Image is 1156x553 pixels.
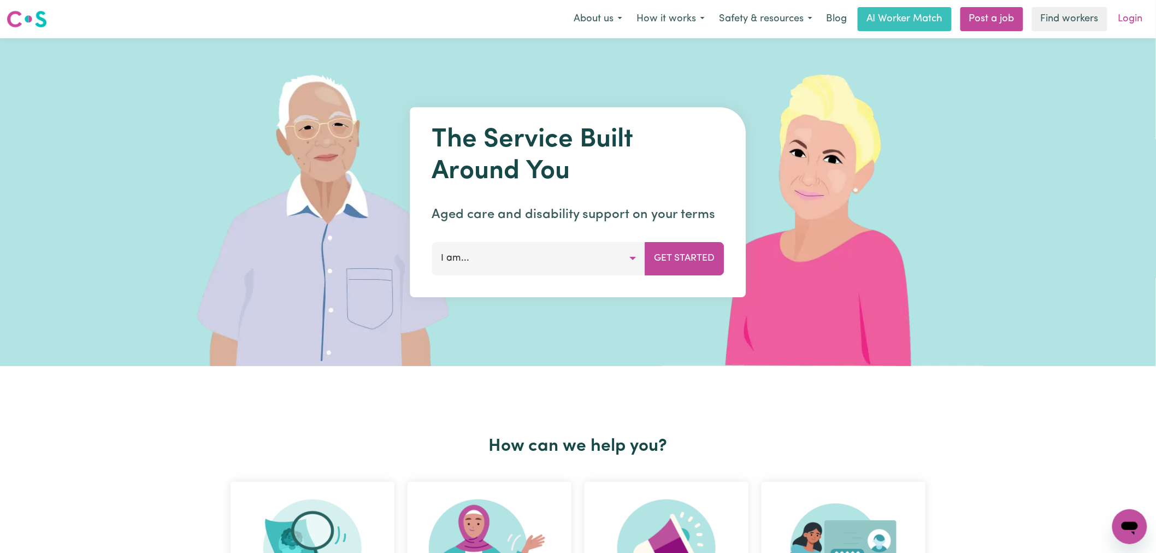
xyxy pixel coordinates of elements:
a: Blog [819,7,853,31]
a: Post a job [960,7,1023,31]
button: About us [567,8,629,31]
p: Aged care and disability support on your terms [432,205,724,225]
a: AI Worker Match [858,7,952,31]
h2: How can we help you? [224,436,932,457]
h1: The Service Built Around You [432,125,724,187]
button: I am... [432,242,646,275]
a: Careseekers logo [7,7,47,32]
iframe: Button to launch messaging window [1112,509,1147,544]
img: Careseekers logo [7,9,47,29]
a: Login [1112,7,1149,31]
button: Get Started [645,242,724,275]
a: Find workers [1032,7,1107,31]
button: Safety & resources [712,8,819,31]
button: How it works [629,8,712,31]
